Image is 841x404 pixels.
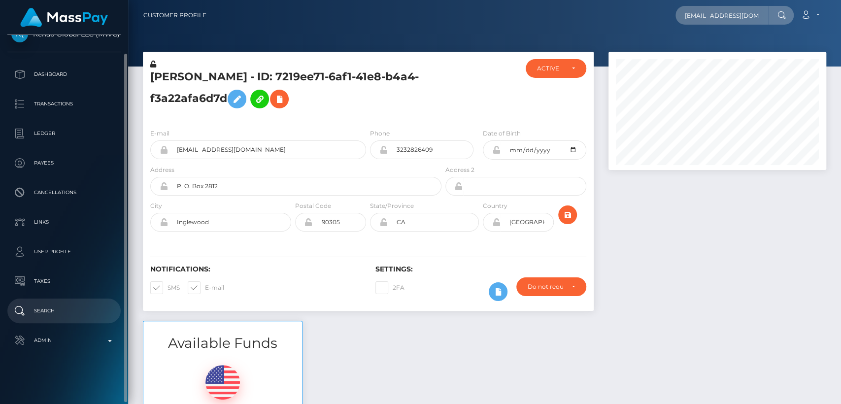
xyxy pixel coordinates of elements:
[143,334,302,353] h3: Available Funds
[11,244,117,259] p: User Profile
[7,210,121,235] a: Links
[675,6,768,25] input: Search...
[11,67,117,82] p: Dashboard
[11,303,117,318] p: Search
[11,274,117,289] p: Taxes
[7,151,121,175] a: Payees
[11,185,117,200] p: Cancellations
[143,5,206,26] a: Customer Profile
[11,333,117,348] p: Admin
[483,129,521,138] label: Date of Birth
[7,121,121,146] a: Ledger
[11,97,117,111] p: Transactions
[375,265,586,273] h6: Settings:
[7,92,121,116] a: Transactions
[526,59,586,78] button: ACTIVE
[445,166,474,174] label: Address 2
[370,129,390,138] label: Phone
[11,126,117,141] p: Ledger
[150,166,174,174] label: Address
[150,202,162,210] label: City
[7,299,121,323] a: Search
[188,281,224,294] label: E-mail
[7,180,121,205] a: Cancellations
[516,277,586,296] button: Do not require
[205,365,240,400] img: USD.png
[537,65,563,72] div: ACTIVE
[20,8,108,27] img: MassPay Logo
[150,281,180,294] label: SMS
[11,215,117,230] p: Links
[528,283,563,291] div: Do not require
[11,156,117,170] p: Payees
[150,129,169,138] label: E-mail
[483,202,507,210] label: Country
[7,328,121,353] a: Admin
[370,202,414,210] label: State/Province
[7,62,121,87] a: Dashboard
[7,269,121,294] a: Taxes
[7,239,121,264] a: User Profile
[150,265,361,273] h6: Notifications:
[150,69,436,113] h5: [PERSON_NAME] - ID: 7219ee71-6af1-41e8-b4a4-f3a22afa6d7d
[375,281,404,294] label: 2FA
[295,202,331,210] label: Postal Code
